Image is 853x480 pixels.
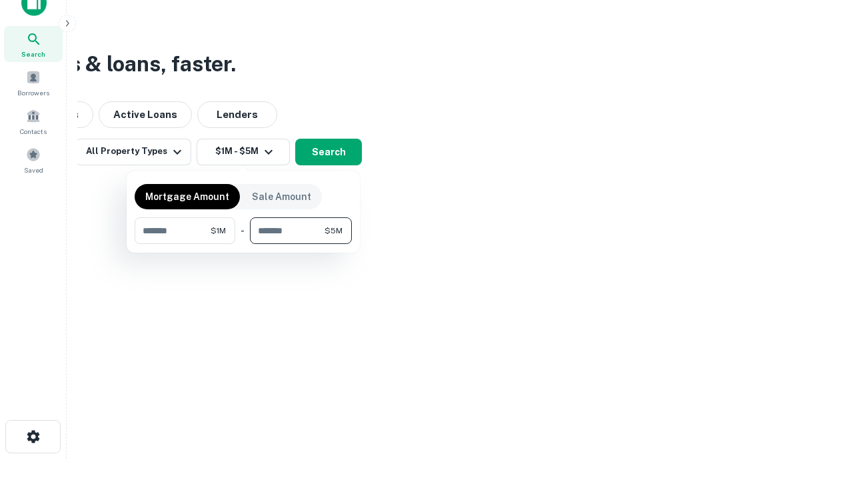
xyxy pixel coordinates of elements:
[325,225,343,237] span: $5M
[252,189,311,204] p: Sale Amount
[241,217,245,244] div: -
[211,225,226,237] span: $1M
[145,189,229,204] p: Mortgage Amount
[786,373,853,437] iframe: Chat Widget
